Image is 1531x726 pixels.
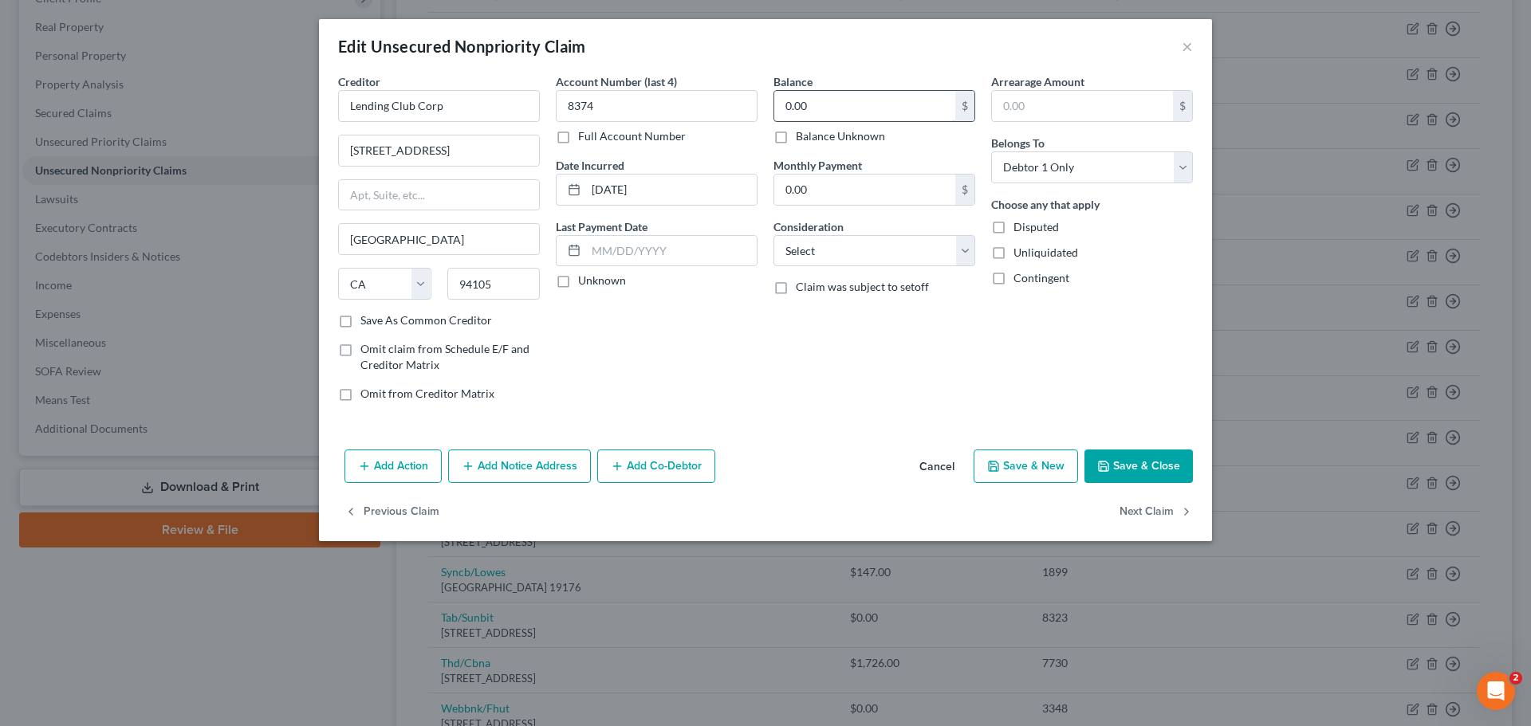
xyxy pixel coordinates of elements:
[344,496,439,529] button: Previous Claim
[955,91,974,121] div: $
[556,157,624,174] label: Date Incurred
[360,387,494,400] span: Omit from Creditor Matrix
[578,273,626,288] label: Unknown
[586,236,757,266] input: MM/DD/YYYY
[556,73,677,90] label: Account Number (last 4)
[578,128,686,144] label: Full Account Number
[955,175,974,205] div: $
[1182,37,1193,56] button: ×
[1013,271,1069,285] span: Contingent
[773,218,844,235] label: Consideration
[1120,496,1193,529] button: Next Claim
[991,73,1084,90] label: Arrearage Amount
[1013,220,1059,233] span: Disputed
[796,128,885,144] label: Balance Unknown
[773,73,813,90] label: Balance
[339,135,539,166] input: Enter address...
[556,90,758,122] input: XXXX
[586,175,757,205] input: MM/DD/YYYY
[991,196,1100,213] label: Choose any that apply
[773,157,862,174] label: Monthly Payment
[338,90,540,122] input: Search creditor by name...
[556,218,647,235] label: Last Payment Date
[344,449,442,483] button: Add Action
[447,268,541,300] input: Enter zip...
[597,449,715,483] button: Add Co-Debtor
[338,35,586,57] div: Edit Unsecured Nonpriority Claim
[991,136,1045,150] span: Belongs To
[1084,449,1193,483] button: Save & Close
[339,180,539,210] input: Apt, Suite, etc...
[992,91,1173,121] input: 0.00
[339,224,539,254] input: Enter city...
[338,75,380,88] span: Creditor
[907,451,967,483] button: Cancel
[1013,245,1078,259] span: Unliquidated
[1509,672,1522,685] span: 2
[796,280,929,293] span: Claim was subject to setoff
[1477,672,1515,710] iframe: Intercom live chat
[360,342,529,371] span: Omit claim from Schedule E/F and Creditor Matrix
[1173,91,1192,121] div: $
[774,91,955,121] input: 0.00
[448,449,591,483] button: Add Notice Address
[774,175,955,205] input: 0.00
[360,312,492,328] label: Save As Common Creditor
[974,449,1078,483] button: Save & New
